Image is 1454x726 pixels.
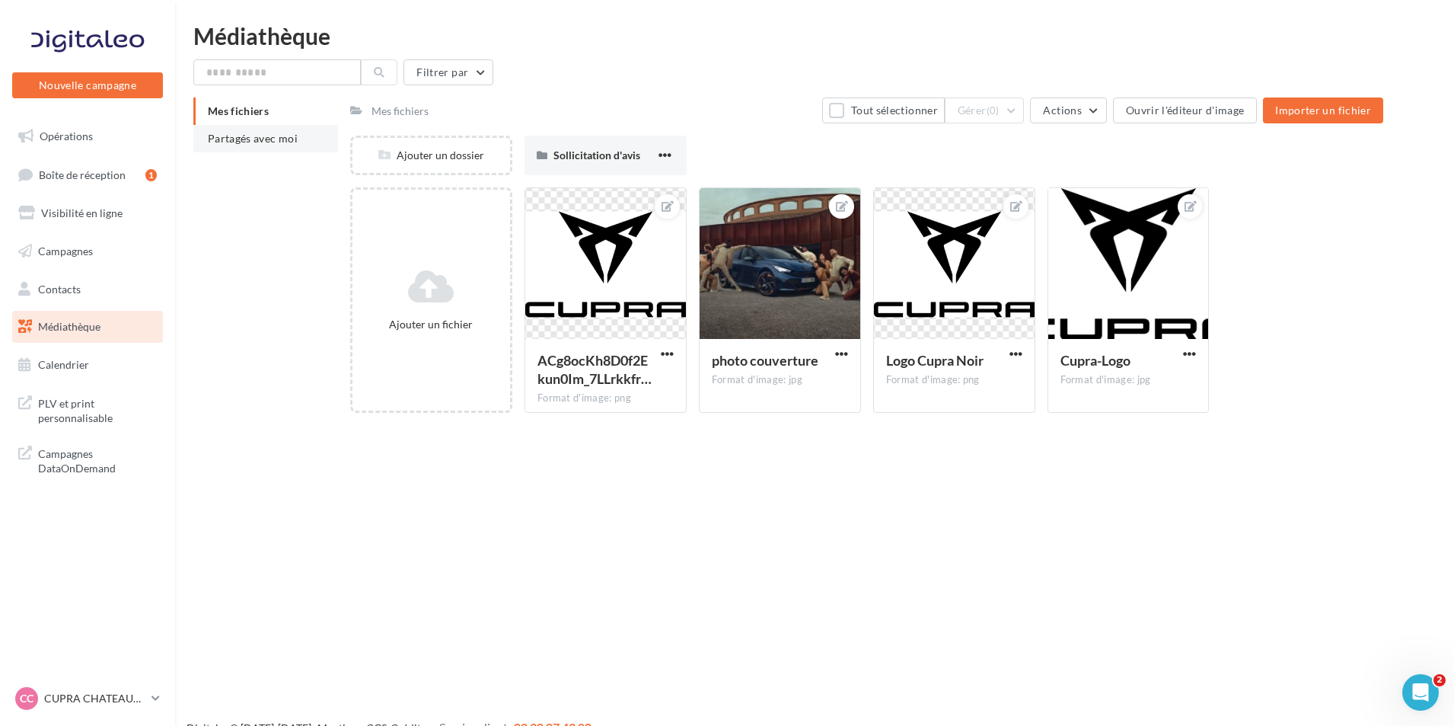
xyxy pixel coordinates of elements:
p: CUPRA CHATEAUROUX [44,691,145,706]
div: Format d'image: png [886,373,1022,387]
div: Format d'image: png [537,392,674,405]
div: 1 [145,169,157,181]
span: Opérations [40,130,93,142]
span: Contacts [38,282,81,295]
span: photo couverture [712,352,818,369]
div: Ajouter un dossier [352,148,510,163]
a: CC CUPRA CHATEAUROUX [12,684,163,713]
button: Ouvrir l'éditeur d'image [1113,98,1257,123]
span: Importer un fichier [1275,104,1371,117]
a: Visibilité en ligne [9,197,166,229]
div: Format d'image: jpg [1060,373,1197,387]
a: Campagnes DataOnDemand [9,437,166,482]
button: Gérer(0) [945,98,1025,123]
span: 2 [1433,674,1446,686]
a: Opérations [9,120,166,152]
span: Mes fichiers [208,104,269,117]
span: Campagnes DataOnDemand [38,443,157,476]
span: Cupra-Logo [1060,352,1130,369]
div: Ajouter un fichier [359,317,504,332]
a: Contacts [9,273,166,305]
span: Boîte de réception [39,168,126,181]
span: Médiathèque [38,320,100,333]
div: Mes fichiers [371,104,429,119]
span: (0) [987,104,1000,117]
span: Partagés avec moi [208,132,298,145]
button: Importer un fichier [1263,98,1383,123]
a: PLV et print personnalisable [9,387,166,432]
span: Campagnes [38,245,93,257]
div: Médiathèque [193,24,1436,47]
span: Visibilité en ligne [41,206,123,219]
a: Boîte de réception1 [9,158,166,191]
span: Sollicitation d'avis [553,149,640,162]
span: Actions [1043,104,1081,117]
span: ACg8ocKh8D0f2Ekun0Im_7LLrkkfrVGuB8DTMbTjXpdXZp6x7tOS-RM [537,352,652,387]
button: Actions [1030,98,1106,123]
iframe: Intercom live chat [1402,674,1439,711]
span: Calendrier [38,358,89,371]
span: PLV et print personnalisable [38,393,157,426]
button: Nouvelle campagne [12,72,163,98]
span: Logo Cupra Noir [886,352,984,369]
button: Tout sélectionner [822,98,944,123]
a: Médiathèque [9,311,166,343]
a: Calendrier [9,349,166,381]
span: CC [20,691,33,706]
a: Campagnes [9,235,166,267]
button: Filtrer par [403,59,493,85]
div: Format d'image: jpg [712,373,848,387]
